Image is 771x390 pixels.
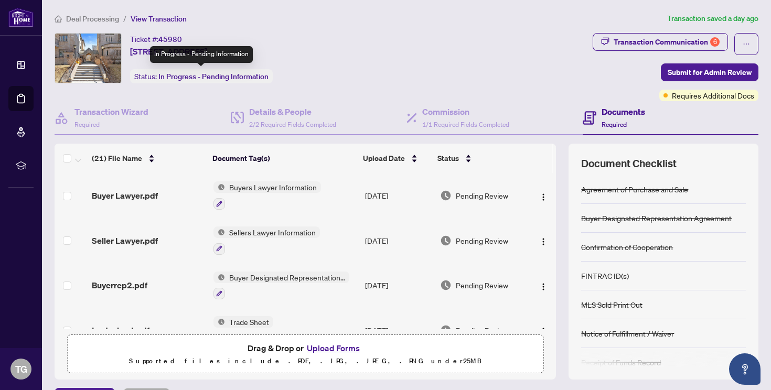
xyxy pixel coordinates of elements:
[535,277,552,294] button: Logo
[710,37,720,47] div: 6
[130,69,273,83] div: Status:
[456,190,508,201] span: Pending Review
[539,327,548,335] img: Logo
[602,105,645,118] h4: Documents
[249,121,336,128] span: 2/2 Required Fields Completed
[74,105,148,118] h4: Transaction Wizard
[535,232,552,249] button: Logo
[208,144,359,173] th: Document Tag(s)
[440,279,452,291] img: Document Status
[158,72,269,81] span: In Progress - Pending Information
[602,121,627,128] span: Required
[92,234,158,247] span: Seller Lawyer.pdf
[131,14,187,24] span: View Transaction
[225,226,320,238] span: Sellers Lawyer Information
[248,341,363,355] span: Drag & Drop or
[440,324,452,336] img: Document Status
[581,156,677,171] span: Document Checklist
[361,263,436,308] td: [DATE]
[130,33,182,45] div: Ticket #:
[433,144,527,173] th: Status
[437,153,459,164] span: Status
[581,183,688,195] div: Agreement of Purchase and Sale
[422,105,509,118] h4: Commission
[539,237,548,246] img: Logo
[213,181,321,210] button: Status IconBuyers Lawyer Information
[614,34,720,50] div: Transaction Communication
[55,34,121,83] img: IMG-X12194453_1.jpg
[361,173,436,218] td: [DATE]
[535,322,552,339] button: Logo
[68,335,543,374] span: Drag & Drop orUpload FormsSupported files include .PDF, .JPG, .JPEG, .PNG under25MB
[456,235,508,246] span: Pending Review
[213,226,320,255] button: Status IconSellers Lawyer Information
[88,144,208,173] th: (21) File Name
[150,46,253,63] div: In Progress - Pending Information
[92,279,147,291] span: Buyerrep2.pdf
[130,45,207,58] span: [STREET_ADDRESS]
[249,105,336,118] h4: Details & People
[213,226,225,238] img: Status Icon
[581,270,629,281] div: FINTRAC ID(s)
[539,283,548,291] img: Logo
[581,328,674,339] div: Notice of Fulfillment / Waiver
[213,181,225,193] img: Status Icon
[74,121,100,128] span: Required
[581,212,732,224] div: Buyer Designated Representation Agreement
[213,316,273,344] button: Status IconTrade Sheet
[304,341,363,355] button: Upload Forms
[55,15,62,23] span: home
[92,189,158,202] span: Buyer Lawyer.pdf
[8,8,34,27] img: logo
[593,33,728,51] button: Transaction Communication6
[661,63,758,81] button: Submit for Admin Review
[359,144,433,173] th: Upload Date
[66,14,119,24] span: Deal Processing
[440,190,452,201] img: Document Status
[15,362,27,376] span: TG
[361,218,436,263] td: [DATE]
[363,153,405,164] span: Upload Date
[123,13,126,25] li: /
[581,241,673,253] div: Confirmation of Cooperation
[158,35,182,44] span: 45980
[213,272,349,300] button: Status IconBuyer Designated Representation Agreement
[535,187,552,204] button: Logo
[422,121,509,128] span: 1/1 Required Fields Completed
[539,193,548,201] img: Logo
[92,324,149,337] span: tradesheet.pdf
[92,153,142,164] span: (21) File Name
[667,13,758,25] article: Transaction saved a day ago
[225,272,349,283] span: Buyer Designated Representation Agreement
[581,299,642,310] div: MLS Sold Print Out
[213,316,225,328] img: Status Icon
[213,272,225,283] img: Status Icon
[729,353,761,385] button: Open asap
[440,235,452,246] img: Document Status
[456,324,508,336] span: Pending Review
[743,40,750,48] span: ellipsis
[225,316,273,328] span: Trade Sheet
[672,90,754,101] span: Requires Additional Docs
[456,279,508,291] span: Pending Review
[668,64,752,81] span: Submit for Admin Review
[74,355,537,367] p: Supported files include .PDF, .JPG, .JPEG, .PNG under 25 MB
[225,181,321,193] span: Buyers Lawyer Information
[361,308,436,353] td: [DATE]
